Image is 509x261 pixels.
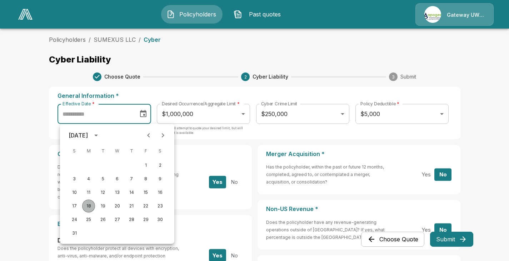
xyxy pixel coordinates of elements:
span: Wednesday [111,144,124,158]
span: Friday [139,144,152,158]
button: 29 [139,213,152,226]
button: 14 [125,186,138,199]
p: Cyber Crime * [58,151,243,157]
button: No [434,168,451,181]
p: Cyber Liability [49,55,460,64]
button: 9 [154,172,166,185]
button: 7 [125,172,138,185]
button: 6 [111,172,124,185]
button: 11 [82,186,95,199]
span: Policyholders [178,10,217,19]
div: $5,000 [355,104,448,124]
p: Carriers will attempt to quote your desired limit, but will return what is available. [157,126,250,140]
p: General Information * [58,92,452,99]
label: Cyber Crime Limit [261,101,297,107]
div: [DATE] [69,131,88,140]
span: Thursday [125,144,138,158]
button: No [226,176,243,188]
button: Policyholders IconPolicyholders [161,5,223,24]
button: 5 [96,172,109,185]
span: Tuesday [96,144,109,158]
button: Submit [430,232,473,247]
button: 25 [82,213,95,226]
button: Yes [209,176,226,188]
img: AA Logo [18,9,33,20]
span: Saturday [154,144,166,158]
button: Previous month [141,128,156,142]
button: 21 [125,200,138,212]
a: SUMEXUS LLC [94,36,136,43]
button: 4 [82,172,95,185]
span: Submit [400,73,416,80]
img: Past quotes Icon [234,10,242,19]
button: 31 [68,227,81,240]
span: Cyber Liability [253,73,288,80]
button: No [434,224,451,236]
p: Merger Acquisition * [266,151,452,157]
label: Effective Date [63,101,94,107]
button: Next month [156,128,170,142]
button: 24 [68,213,81,226]
label: Desired Occurrence/Aggregate Limit [162,101,240,107]
h6: Does the policyholder have any revenue-generating operations outside of [GEOGRAPHIC_DATA]? If yes... [266,219,390,241]
button: 26 [96,213,109,226]
text: 2 [244,74,247,80]
h6: Do policyholder employees authenticate fund transfer requests, prevent unauthorized employees fro... [58,163,181,201]
span: Choose Quote [104,73,140,80]
button: 18 [82,200,95,212]
button: 28 [125,213,138,226]
p: Non-US Revenue * [266,206,452,212]
h6: Has the policyholder, within the past or future 12 months, completed, agreed to, or contemplated ... [266,163,390,186]
button: 15 [139,186,152,199]
div: $1,000,000 [157,104,250,124]
button: 27 [111,213,124,226]
button: Choose date [136,107,150,121]
button: Choose Quote [361,232,424,247]
span: Monday [82,144,95,158]
img: Policyholders Icon [166,10,175,19]
button: Yes [418,168,435,181]
button: Yes [418,224,435,236]
button: 17 [68,200,81,212]
button: 20 [111,200,124,212]
label: Devices [58,236,83,245]
button: 1 [139,159,152,172]
button: 23 [154,200,166,212]
li: / [139,35,141,44]
button: Past quotes IconPast quotes [228,5,290,24]
a: Policyholders [49,36,86,43]
nav: breadcrumb [49,35,460,44]
button: 8 [139,172,152,185]
span: Past quotes [245,10,284,19]
button: 12 [96,186,109,199]
p: Encryption * [58,221,243,227]
button: 3 [68,172,81,185]
span: Sunday [68,144,81,158]
button: 19 [96,200,109,212]
button: 10 [68,186,81,199]
button: calendar view is open, switch to year view [90,129,102,141]
div: $250,000 [256,104,349,124]
button: 30 [154,213,166,226]
li: / [89,35,91,44]
button: 13 [111,186,124,199]
button: 2 [154,159,166,172]
button: 22 [139,200,152,212]
button: 16 [154,186,166,199]
text: 3 [392,74,395,80]
label: Policy Deductible [360,101,399,107]
p: Cyber [144,37,161,42]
